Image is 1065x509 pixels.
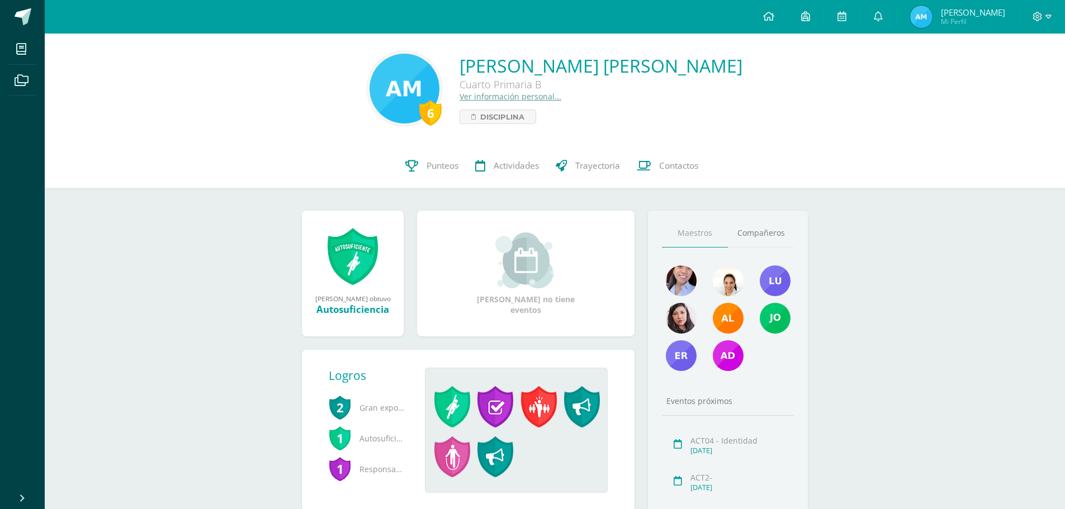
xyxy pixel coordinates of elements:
[329,368,416,383] div: Logros
[713,340,744,371] img: 5b8d7d9bbaffbb1a03aab001d6a9fc01.png
[397,144,467,188] a: Punteos
[329,456,351,482] span: 1
[370,54,439,123] img: ce7b1fad9df6bfa4ba45148ffa7b4bd4.png
[666,303,697,334] img: 0cf02b737582921a2c60d4ca3222e407.png
[467,144,547,188] a: Actividades
[910,6,933,28] img: 0d00219d12464e0694699ae6cfa14be8.png
[419,100,442,126] div: 6
[659,160,698,172] span: Contactos
[329,392,407,423] span: Gran expositor
[690,446,791,455] div: [DATE]
[460,78,742,91] div: Cuarto Primaria B
[941,7,1005,18] span: [PERSON_NAME]
[713,303,744,334] img: d015825c49c7989f71d1fd9a85bb1a15.png
[713,265,744,296] img: 460759890ffa2989b34c7fbce31da318.png
[480,110,524,123] span: Disciplina
[495,232,556,288] img: event_small.png
[662,219,728,248] a: Maestros
[329,425,351,451] span: 1
[628,144,707,188] a: Contactos
[666,340,697,371] img: 3b51858fa93919ca30eb1aad2d2e7161.png
[329,454,407,484] span: Responsabilidad
[760,265,791,296] img: 882b92d904eae5f27d4e21099d1df480.png
[427,160,458,172] span: Punteos
[494,160,539,172] span: Actividades
[470,232,582,315] div: [PERSON_NAME] no tiene eventos
[662,396,794,406] div: Eventos próximos
[313,303,392,316] div: Autosuficiencia
[941,17,1005,26] span: Mi Perfil
[690,472,791,483] div: ACT2-
[666,265,697,296] img: 004b7dab916a732919bc4526a90f0e0d.png
[460,91,561,102] a: Ver información personal...
[460,54,742,78] a: [PERSON_NAME] [PERSON_NAME]
[728,219,794,248] a: Compañeros
[547,144,628,188] a: Trayectoria
[760,303,791,334] img: 80dc55f04c64c27a401bb1e172e25455.png
[690,435,791,446] div: ACT04 - Identidad
[575,160,620,172] span: Trayectoria
[460,110,536,124] a: Disciplina
[690,483,791,492] div: [DATE]
[329,394,351,420] span: 2
[329,423,407,454] span: Autosuficiencia
[313,294,392,303] div: [PERSON_NAME] obtuvo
